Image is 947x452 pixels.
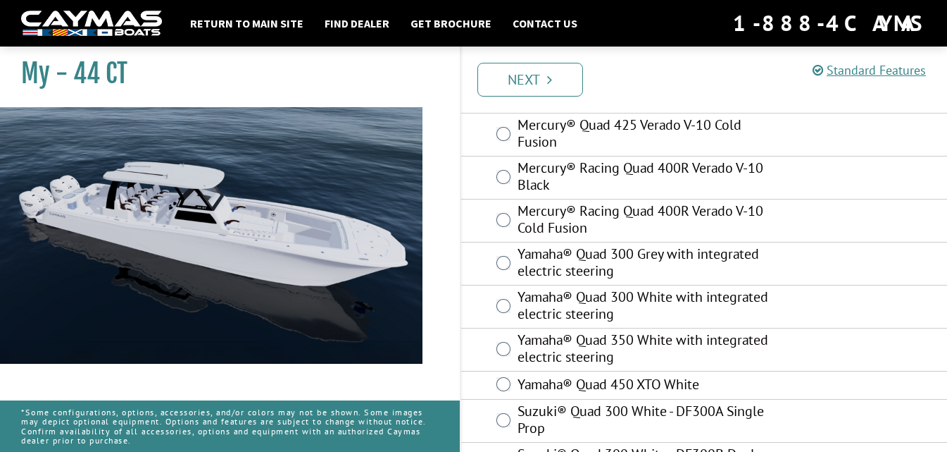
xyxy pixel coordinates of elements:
[21,11,162,37] img: white-logo-c9c8dbefe5ff5ceceb0f0178aa75bf4bb51f6bca0971e226c86eb53dfe498488.png
[21,58,425,90] h1: My - 44 CT
[518,376,775,396] label: Yamaha® Quad 450 XTO White
[506,14,584,32] a: Contact Us
[518,403,775,440] label: Suzuki® Quad 300 White - DF300A Single Prop
[733,8,926,39] div: 1-888-4CAYMAS
[318,14,396,32] a: Find Dealer
[183,14,311,32] a: Return to main site
[518,159,775,197] label: Mercury® Racing Quad 400R Verado V-10 Black
[518,245,775,283] label: Yamaha® Quad 300 Grey with integrated electric steering
[403,14,498,32] a: Get Brochure
[477,63,583,97] a: Next
[21,401,439,452] p: *Some configurations, options, accessories, and/or colors may not be shown. Some images may depic...
[813,62,926,78] a: Standard Features
[518,288,775,326] label: Yamaha® Quad 300 White with integrated electric steering
[518,116,775,154] label: Mercury® Quad 425 Verado V-10 Cold Fusion
[518,331,775,369] label: Yamaha® Quad 350 White with integrated electric steering
[518,202,775,240] label: Mercury® Racing Quad 400R Verado V-10 Cold Fusion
